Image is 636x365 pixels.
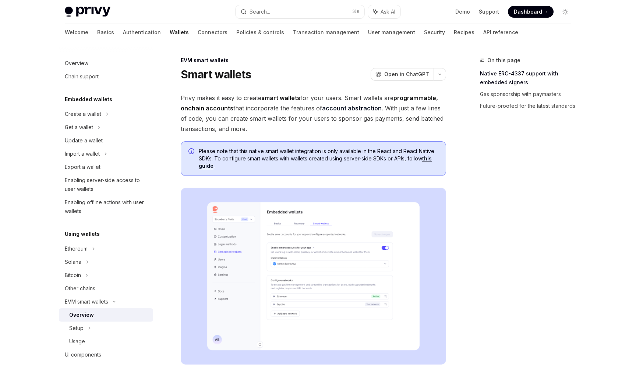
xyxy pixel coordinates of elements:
[293,24,359,41] a: Transaction management
[69,311,94,319] div: Overview
[250,7,270,16] div: Search...
[65,149,100,158] div: Import a wallet
[384,71,429,78] span: Open in ChatGPT
[65,163,100,171] div: Export a wallet
[188,148,196,156] svg: Info
[65,72,99,81] div: Chain support
[483,24,518,41] a: API reference
[65,198,149,216] div: Enabling offline actions with user wallets
[236,24,284,41] a: Policies & controls
[368,24,415,41] a: User management
[381,8,395,15] span: Ask AI
[59,160,153,174] a: Export a wallet
[352,9,360,15] span: ⌘ K
[69,337,85,346] div: Usage
[479,8,499,15] a: Support
[65,24,88,41] a: Welcome
[59,196,153,218] a: Enabling offline actions with user wallets
[69,324,84,333] div: Setup
[480,100,577,112] a: Future-proofed for the latest standards
[65,110,101,118] div: Create a wallet
[65,7,110,17] img: light logo
[181,188,446,365] img: Sample enable smart wallets
[65,258,81,266] div: Solana
[181,68,251,81] h1: Smart wallets
[59,174,153,196] a: Enabling server-side access to user wallets
[65,176,149,194] div: Enabling server-side access to user wallets
[487,56,520,65] span: On this page
[181,57,446,64] div: EVM smart wallets
[59,134,153,147] a: Update a wallet
[59,348,153,361] a: UI components
[170,24,189,41] a: Wallets
[123,24,161,41] a: Authentication
[480,68,577,88] a: Native ERC-4337 support with embedded signers
[65,271,81,280] div: Bitcoin
[65,230,100,238] h5: Using wallets
[236,5,364,18] button: Search...⌘K
[97,24,114,41] a: Basics
[455,8,470,15] a: Demo
[65,95,112,104] h5: Embedded wallets
[508,6,554,18] a: Dashboard
[181,93,446,134] span: Privy makes it easy to create for your users. Smart wallets are that incorporate the features of ...
[65,59,88,68] div: Overview
[454,24,474,41] a: Recipes
[322,104,382,112] a: account abstraction
[424,24,445,41] a: Security
[65,244,88,253] div: Ethereum
[65,136,103,145] div: Update a wallet
[199,148,438,170] span: Please note that this native smart wallet integration is only available in the React and React Na...
[368,5,400,18] button: Ask AI
[559,6,571,18] button: Toggle dark mode
[59,70,153,83] a: Chain support
[59,57,153,70] a: Overview
[371,68,434,81] button: Open in ChatGPT
[65,297,108,306] div: EVM smart wallets
[198,24,227,41] a: Connectors
[65,123,93,132] div: Get a wallet
[59,282,153,295] a: Other chains
[514,8,542,15] span: Dashboard
[480,88,577,100] a: Gas sponsorship with paymasters
[59,308,153,322] a: Overview
[59,335,153,348] a: Usage
[65,284,95,293] div: Other chains
[65,350,101,359] div: UI components
[261,94,300,102] strong: smart wallets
